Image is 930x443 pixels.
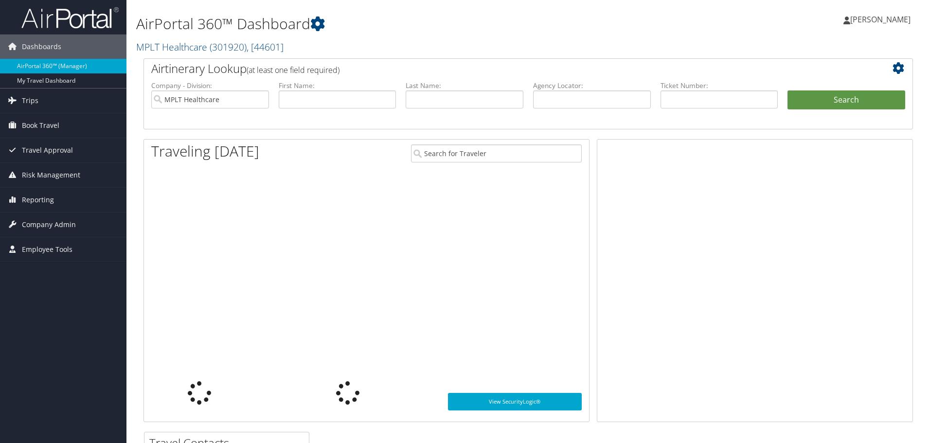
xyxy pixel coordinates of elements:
[448,393,582,410] a: View SecurityLogic®
[850,14,911,25] span: [PERSON_NAME]
[22,188,54,212] span: Reporting
[22,35,61,59] span: Dashboards
[151,81,269,90] label: Company - Division:
[22,89,38,113] span: Trips
[247,40,284,53] span: , [ 44601 ]
[210,40,247,53] span: ( 301920 )
[406,81,523,90] label: Last Name:
[533,81,651,90] label: Agency Locator:
[136,40,284,53] a: MPLT Healthcare
[22,213,76,237] span: Company Admin
[151,141,259,161] h1: Traveling [DATE]
[411,144,582,162] input: Search for Traveler
[22,237,72,262] span: Employee Tools
[22,113,59,138] span: Book Travel
[247,65,340,75] span: (at least one field required)
[22,138,73,162] span: Travel Approval
[661,81,778,90] label: Ticket Number:
[151,60,841,77] h2: Airtinerary Lookup
[279,81,396,90] label: First Name:
[787,90,905,110] button: Search
[136,14,659,34] h1: AirPortal 360™ Dashboard
[21,6,119,29] img: airportal-logo.png
[843,5,920,34] a: [PERSON_NAME]
[22,163,80,187] span: Risk Management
